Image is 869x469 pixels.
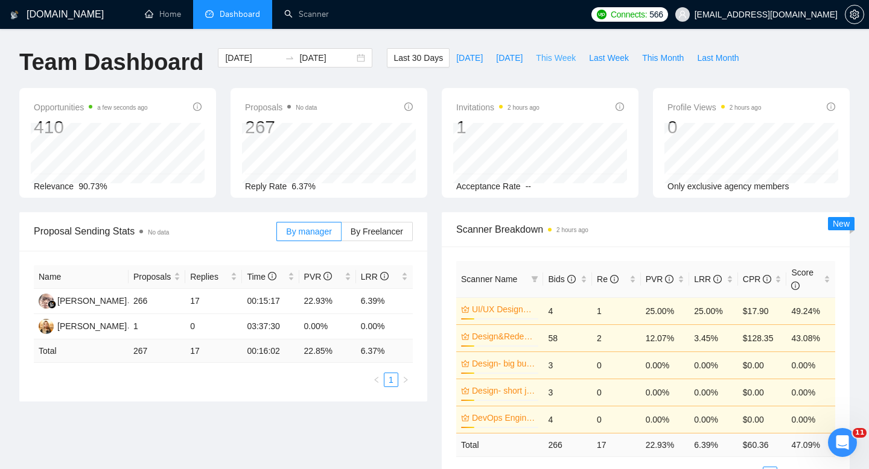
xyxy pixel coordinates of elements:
span: crown [461,414,470,422]
div: [PERSON_NAME] [57,294,127,307]
span: 90.73% [78,181,107,191]
span: filter [529,270,541,288]
span: Proposals [245,100,317,115]
td: 0 [592,379,641,406]
div: 0 [667,116,762,139]
td: Total [34,339,129,363]
a: setting [845,10,864,19]
td: $ 60.36 [738,433,787,456]
button: Last Month [690,48,745,68]
td: $0.00 [738,406,787,433]
span: PVR [646,274,674,284]
img: HH [39,294,54,309]
td: 47.09 % [786,433,835,456]
td: 266 [543,433,592,456]
td: $0.00 [738,351,787,379]
span: info-circle [567,275,576,283]
span: to [285,53,294,63]
span: Proposals [133,270,171,283]
span: right [402,376,409,383]
span: left [373,376,380,383]
span: New [833,219,850,228]
td: 1 [592,297,641,324]
td: 0.00% [641,406,690,433]
a: Design&Redesign [472,330,536,343]
span: info-circle [193,102,202,111]
span: info-circle [268,272,276,280]
a: homeHome [145,9,181,19]
td: 0 [592,406,641,433]
span: -- [526,181,531,191]
th: Proposals [129,265,185,289]
span: crown [461,359,470,368]
td: 25.00% [641,297,690,324]
span: By manager [286,227,331,236]
span: setting [845,10,864,19]
td: 0.00% [786,379,835,406]
td: 6.37 % [356,339,413,363]
th: Replies [185,265,242,289]
td: 1 [129,314,185,339]
button: left [369,373,384,387]
td: 3 [543,351,592,379]
span: filter [531,275,538,283]
td: 3 [543,379,592,406]
span: Acceptance Rate [456,181,521,191]
span: CPR [743,274,771,284]
td: 00:16:02 [242,339,299,363]
td: 12.07% [641,324,690,351]
span: [DATE] [456,51,483,65]
span: LRR [361,272,389,282]
td: 266 [129,289,185,314]
button: right [398,373,413,387]
span: info-circle [380,272,389,280]
span: info-circle [610,275,619,283]
td: $17.90 [738,297,787,324]
img: logo [10,5,19,25]
td: 0.00% [786,351,835,379]
a: searchScanner [284,9,329,19]
span: By Freelancer [351,227,403,236]
a: DevOps Engineering [472,411,536,424]
span: Last 30 Days [393,51,443,65]
td: $128.35 [738,324,787,351]
span: 11 [853,428,867,438]
span: user [678,10,687,19]
td: 0 [592,351,641,379]
span: crown [461,332,470,341]
span: No data [296,104,317,111]
span: Re [597,274,619,284]
span: info-circle [616,102,624,111]
button: [DATE] [450,48,489,68]
time: 2 hours ago [556,227,588,233]
div: 410 [34,116,148,139]
td: 25.00% [689,297,738,324]
span: info-circle [713,275,722,283]
div: 1 [456,116,540,139]
time: 2 hours ago [508,104,540,111]
td: 4 [543,297,592,324]
td: 267 [129,339,185,363]
a: UI/UX Designer (no budget) [472,303,536,316]
span: Score [791,268,813,291]
span: Only exclusive agency members [667,181,789,191]
span: Scanner Name [461,274,517,284]
a: VP[PERSON_NAME] [39,321,127,330]
td: 22.93 % [641,433,690,456]
span: This Week [536,51,576,65]
span: PVR [304,272,333,282]
span: 6.37% [291,181,316,191]
span: Proposal Sending Stats [34,224,276,239]
img: gigradar-bm.png [48,300,56,309]
span: info-circle [323,272,332,280]
button: Last Week [582,48,635,68]
span: No data [148,229,169,236]
a: 1 [384,373,398,386]
a: HH[PERSON_NAME] [39,295,127,305]
td: Total [456,433,543,456]
td: 0.00% [689,379,738,406]
td: 17 [185,339,242,363]
button: This Week [529,48,582,68]
span: info-circle [827,102,835,111]
td: 22.93% [299,289,356,314]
